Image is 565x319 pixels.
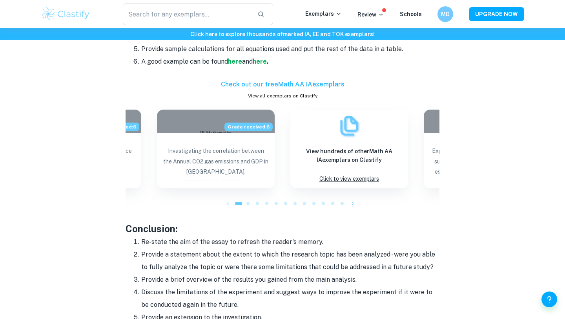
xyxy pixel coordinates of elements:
[228,58,242,65] a: here
[337,114,361,137] img: Exemplars
[126,222,439,236] h3: Conclusion:
[469,7,524,21] button: UPGRADE NOW
[305,9,342,18] p: Exemplars
[319,174,379,184] p: Click to view exemplars
[141,273,439,286] li: Provide a brief overview of the results you gained from the main analysis.
[141,55,439,68] li: A good example can be found and
[290,110,408,188] a: ExemplarsView hundreds of otherMath AA IAexemplars on ClastifyClick to view exemplars
[297,147,402,164] h6: View hundreds of other Math AA IA exemplars on Clastify
[437,6,453,22] button: MD
[253,58,267,65] a: here
[2,30,563,38] h6: Click here to explore thousands of marked IA, EE and TOK exemplars !
[224,123,273,131] span: Grade received: 6
[141,286,439,311] li: Discuss the limitations of the experiment and suggest ways to improve the experiment if it were t...
[441,10,450,18] h6: MD
[400,11,422,17] a: Schools
[126,80,439,89] h6: Check out our free Math AA IA exemplars
[267,58,268,65] strong: .
[430,146,535,180] p: Exploring the method of calculating the surface area of solid of revolution and estimating the la...
[141,43,439,55] li: Provide sample calculations for all equations used and put the rest of the data in a table.
[41,6,91,22] img: Clastify logo
[357,10,384,19] p: Review
[123,3,251,25] input: Search for any exemplars...
[541,291,557,307] button: Help and Feedback
[424,110,541,188] a: Blog exemplar: Exploring the method of calculating the Exploring the method of calculating the su...
[126,92,439,99] a: View all exemplars on Clastify
[141,236,439,248] li: Re-state the aim of the essay to refresh the reader's memory.
[157,110,275,188] a: Blog exemplar: Invastigating the correlation between thGrade received:6Invastigating the correlat...
[141,248,439,273] li: Provide a statement about the extent to which the research topic has been analyzed - were you abl...
[163,146,268,180] p: Invastigating the correlation between the Annual CO2 gas emissions and GDP in [GEOGRAPHIC_DATA], ...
